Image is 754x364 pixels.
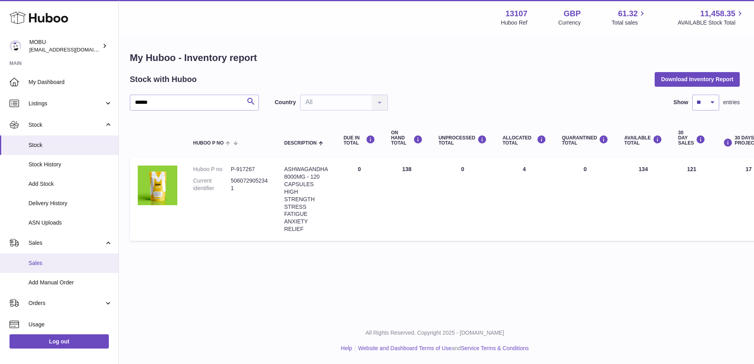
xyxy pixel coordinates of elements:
[29,38,101,53] div: MOBU
[391,130,423,146] div: ON HAND Total
[28,121,104,129] span: Stock
[678,130,705,146] div: 30 DAY SALES
[344,135,375,146] div: DUE IN TOTAL
[130,51,740,64] h1: My Huboo - Inventory report
[130,74,197,85] h2: Stock with Huboo
[341,345,352,351] a: Help
[28,299,104,307] span: Orders
[193,141,224,146] span: Huboo P no
[612,8,647,27] a: 61.32 Total sales
[439,135,487,146] div: UNPROCESSED Total
[624,135,662,146] div: AVAILABLE Total
[28,321,112,328] span: Usage
[284,166,328,233] div: ASHWAGANDHA 8000MG - 120 CAPSULES HIGH STRENGTH STRESS FATIGUE ANXIETY RELIEF
[674,99,688,106] label: Show
[193,177,231,192] dt: Current identifier
[564,8,581,19] strong: GBP
[193,166,231,173] dt: Huboo P no
[336,158,383,241] td: 0
[618,8,638,19] span: 61.32
[28,100,104,107] span: Listings
[28,141,112,149] span: Stock
[461,345,529,351] a: Service Terms & Conditions
[503,135,546,146] div: ALLOCATED Total
[29,46,116,53] span: [EMAIL_ADDRESS][DOMAIN_NAME]
[501,19,528,27] div: Huboo Ref
[700,8,735,19] span: 11,458.35
[28,219,112,227] span: ASN Uploads
[358,345,452,351] a: Website and Dashboard Terms of Use
[584,166,587,172] span: 0
[558,19,581,27] div: Currency
[670,158,713,241] td: 121
[231,177,268,192] dd: 5060729052341
[355,345,529,352] li: and
[28,259,112,267] span: Sales
[612,19,647,27] span: Total sales
[431,158,495,241] td: 0
[562,135,609,146] div: QUARANTINED Total
[495,158,554,241] td: 4
[28,279,112,286] span: Add Manual Order
[655,72,740,86] button: Download Inventory Report
[28,200,112,207] span: Delivery History
[138,166,177,205] img: product image
[616,158,670,241] td: 134
[284,141,317,146] span: Description
[28,78,112,86] span: My Dashboard
[28,239,104,247] span: Sales
[275,99,296,106] label: Country
[123,329,746,337] p: All Rights Reserved. Copyright 2025 - [DOMAIN_NAME]
[28,161,112,168] span: Stock History
[9,40,21,52] img: mo@mobu.co.uk
[383,158,431,241] td: 138
[723,99,740,106] span: entries
[9,334,109,349] a: Log out
[28,180,112,188] span: Add Stock
[678,8,745,27] a: 11,458.35 AVAILABLE Stock Total
[678,19,745,27] span: AVAILABLE Stock Total
[505,8,528,19] strong: 13107
[231,166,268,173] dd: P-917267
